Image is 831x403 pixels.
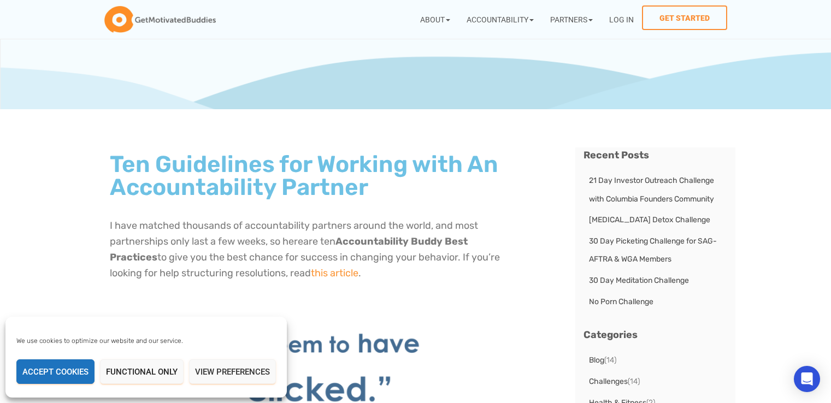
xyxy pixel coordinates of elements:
[542,5,601,33] a: Partners
[16,336,245,346] div: We use cookies to optimize our website and our service.
[16,359,95,384] button: Accept cookies
[589,355,604,365] a: Blog
[589,351,727,370] li: (14)
[104,6,216,33] img: GetMotivatedBuddies
[100,359,184,384] button: Functional only
[601,5,642,33] a: Log In
[589,276,689,285] a: 30 Day Meditation Challenge
[110,220,478,247] span: I have matched thousands of accountability partners around the world, and most partnerships only ...
[110,235,500,279] span: are ten to give you the best chance for success in changing your behavior. If you’re looking for ...
[589,377,628,386] a: Challenges
[589,370,727,391] li: (14)
[311,267,358,279] a: this article
[794,366,820,392] div: Open Intercom Messenger
[642,5,727,30] a: Get Started
[584,327,727,343] h5: Categories
[110,153,509,199] h1: Ten Guidelines for Working with An Accountability Partner
[412,5,458,33] a: About
[189,359,276,384] button: View preferences
[458,5,542,33] a: Accountability
[589,236,717,264] a: 30 Day Picketing Challenge for SAG-AFTRA & WGA Members
[589,297,653,306] a: No Porn Challenge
